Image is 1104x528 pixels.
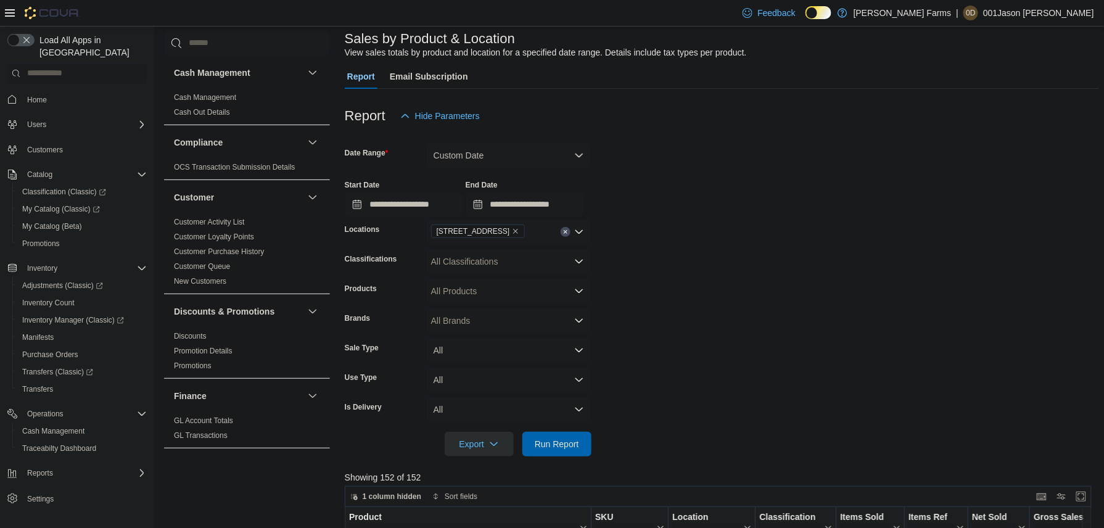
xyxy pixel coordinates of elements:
[22,281,103,291] span: Adjustments (Classic)
[345,46,747,59] div: View sales totals by product and location for a specified date range. Details include tax types p...
[431,225,525,238] span: 3313 4th St NW
[17,365,98,379] a: Transfers (Classic)
[22,142,68,157] a: Customers
[22,187,106,197] span: Classification (Classic)
[17,441,101,456] a: Traceabilty Dashboard
[22,117,147,132] span: Users
[27,120,46,130] span: Users
[2,489,152,507] button: Settings
[2,141,152,159] button: Customers
[305,389,320,403] button: Finance
[345,489,426,504] button: 1 column hidden
[164,215,330,294] div: Customer
[345,343,379,353] label: Sale Type
[840,511,891,523] div: Items Sold
[672,511,741,523] div: Location
[27,145,63,155] span: Customers
[174,262,230,271] span: Customer Queue
[174,361,212,370] a: Promotions
[174,217,245,227] span: Customer Activity List
[17,347,83,362] a: Purchase Orders
[561,227,571,237] button: Clear input
[345,180,380,190] label: Start Date
[22,142,147,157] span: Customers
[174,332,207,340] a: Discounts
[17,236,65,251] a: Promotions
[12,294,152,311] button: Inventory Count
[349,511,577,523] div: Product
[983,6,1094,20] p: 001Jason [PERSON_NAME]
[22,466,58,481] button: Reports
[17,382,147,397] span: Transfers
[395,104,485,128] button: Hide Parameters
[437,225,510,237] span: [STREET_ADDRESS]
[174,277,226,286] a: New Customers
[174,416,233,426] span: GL Account Totals
[174,361,212,371] span: Promotions
[738,1,800,25] a: Feedback
[174,305,274,318] h3: Discounts & Promotions
[22,93,52,107] a: Home
[17,236,147,251] span: Promotions
[305,135,320,150] button: Compliance
[17,184,111,199] a: Classification (Classic)
[174,232,254,242] span: Customer Loyalty Points
[17,295,147,310] span: Inventory Count
[12,363,152,381] a: Transfers (Classic)
[574,257,584,266] button: Open list of options
[17,295,80,310] a: Inventory Count
[174,431,228,440] span: GL Transactions
[12,423,152,440] button: Cash Management
[27,263,57,273] span: Inventory
[535,438,579,450] span: Run Report
[1054,489,1069,504] button: Display options
[12,381,152,398] button: Transfers
[22,117,51,132] button: Users
[426,397,591,422] button: All
[347,64,375,89] span: Report
[345,402,382,412] label: Is Delivery
[22,261,147,276] span: Inventory
[805,6,831,19] input: Dark Mode
[17,278,147,293] span: Adjustments (Classic)
[345,373,377,382] label: Use Type
[17,313,147,328] span: Inventory Manager (Classic)
[12,277,152,294] a: Adjustments (Classic)
[17,382,58,397] a: Transfers
[12,235,152,252] button: Promotions
[164,329,330,378] div: Discounts & Promotions
[452,432,506,456] span: Export
[574,227,584,237] button: Open list of options
[1034,489,1049,504] button: Keyboard shortcuts
[595,511,654,523] div: SKU
[27,170,52,179] span: Catalog
[17,424,89,439] a: Cash Management
[963,6,978,20] div: 001Jason Downing
[22,490,147,506] span: Settings
[363,492,421,501] span: 1 column hidden
[174,163,295,171] a: OCS Transaction Submission Details
[12,329,152,346] button: Manifests
[2,405,152,423] button: Operations
[22,443,96,453] span: Traceabilty Dashboard
[174,136,223,149] h3: Compliance
[2,116,152,133] button: Users
[174,162,295,172] span: OCS Transaction Submission Details
[174,93,236,102] span: Cash Management
[908,511,954,523] div: Items Ref
[345,31,515,46] h3: Sales by Product & Location
[957,6,959,20] p: |
[305,304,320,319] button: Discounts & Promotions
[17,202,147,217] span: My Catalog (Classic)
[759,511,822,523] div: Classification
[12,218,152,235] button: My Catalog (Beta)
[174,416,233,425] a: GL Account Totals
[574,286,584,296] button: Open list of options
[1074,489,1089,504] button: Enter fullscreen
[17,219,87,234] a: My Catalog (Beta)
[17,424,147,439] span: Cash Management
[27,468,53,478] span: Reports
[345,254,397,264] label: Classifications
[22,92,147,107] span: Home
[445,492,477,501] span: Sort fields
